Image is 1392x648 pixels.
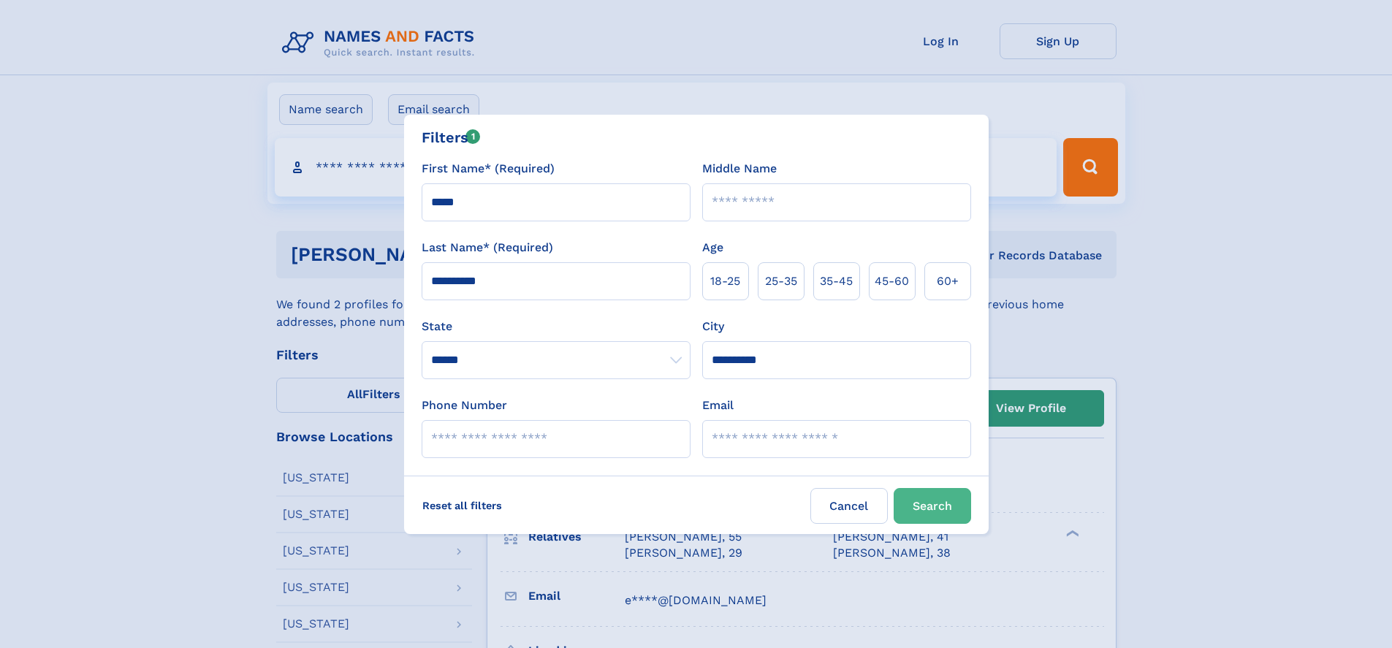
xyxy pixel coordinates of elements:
label: Age [702,239,723,256]
span: 35‑45 [820,272,853,290]
label: Cancel [810,488,888,524]
label: Email [702,397,734,414]
label: Reset all filters [413,488,511,523]
label: Middle Name [702,160,777,178]
div: Filters [422,126,481,148]
span: 25‑35 [765,272,797,290]
span: 45‑60 [875,272,909,290]
span: 60+ [937,272,959,290]
label: City [702,318,724,335]
label: State [422,318,691,335]
label: First Name* (Required) [422,160,555,178]
span: 18‑25 [710,272,740,290]
button: Search [894,488,971,524]
label: Last Name* (Required) [422,239,553,256]
label: Phone Number [422,397,507,414]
